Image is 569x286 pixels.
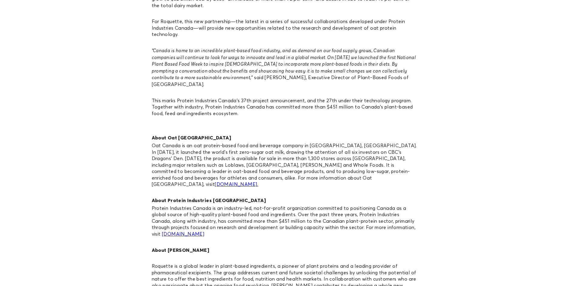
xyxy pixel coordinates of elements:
[162,231,204,237] a: [DOMAIN_NAME]
[152,205,418,237] div: Protein Industries Canada is an industry-led, not-for-profit organization committed to positionin...
[152,197,418,204] div: About Protein Industries [GEOGRAPHIC_DATA]
[152,97,418,117] div: This marks Protein Industries Canada’s 37th project announcement, and the 27th under their techno...
[152,135,418,141] div: About Oat [GEOGRAPHIC_DATA]
[215,181,258,187] a: [DOMAIN_NAME].
[152,142,418,188] div: Oat Canada is an oat protein-based food and beverage company in [GEOGRAPHIC_DATA], [GEOGRAPHIC_DA...
[152,247,418,254] div: About [PERSON_NAME]
[152,18,418,38] div: For Roquette, this new partnership—the latest in a series of successful collaborations developed ...
[152,47,418,88] div: said [PERSON_NAME], Executive Director of Plant-Based Foods of [GEOGRAPHIC_DATA].
[152,47,416,81] i: “Canada is home to an incredible plant-based food industry, and as demand on our food supply grow...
